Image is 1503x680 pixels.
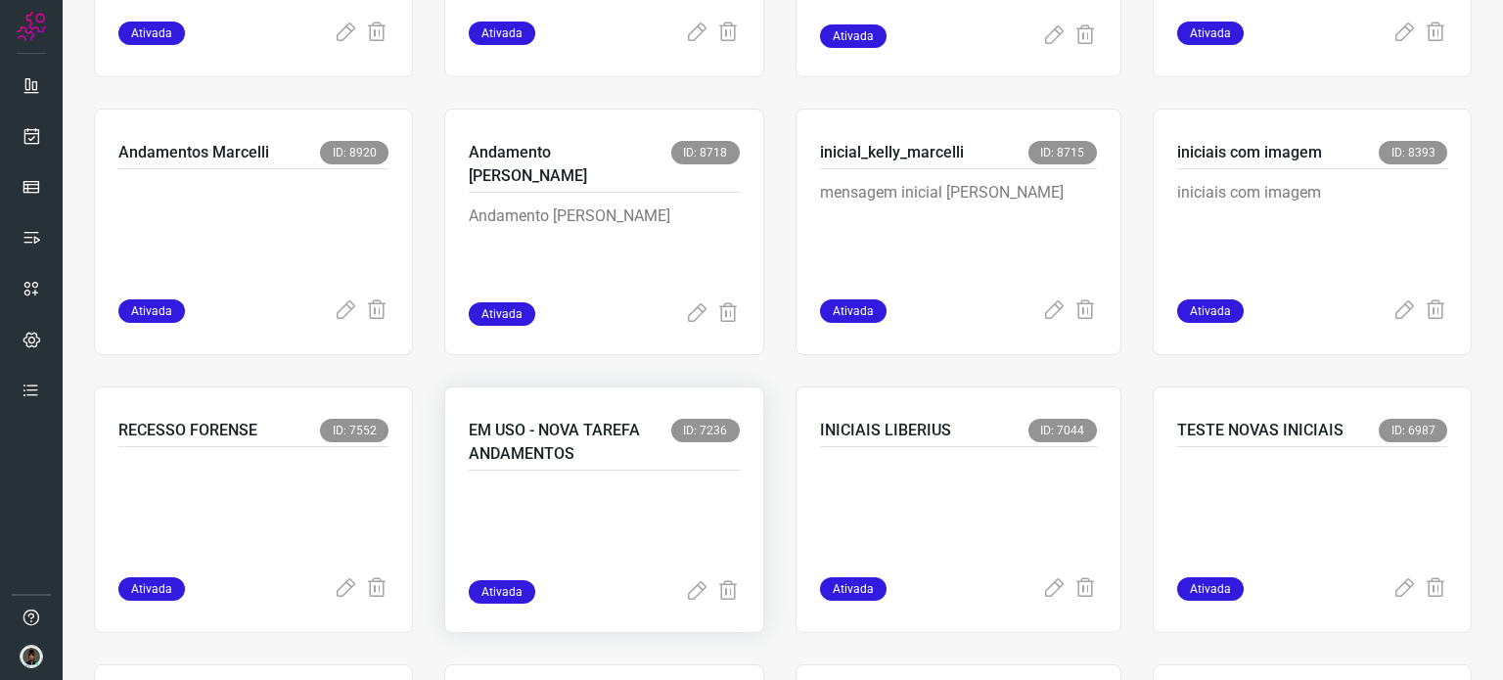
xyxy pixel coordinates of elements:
span: ID: 6987 [1379,419,1447,442]
p: Andamento [PERSON_NAME] [469,204,739,302]
span: ID: 8715 [1028,141,1097,164]
p: Andamentos Marcelli [118,141,269,164]
p: mensagem inicial [PERSON_NAME] [820,181,1097,279]
p: EM USO - NOVA TAREFA ANDAMENTOS [469,419,670,466]
span: Ativada [118,22,185,45]
p: INICIAIS LIBERIUS [820,419,951,442]
span: Ativada [820,24,887,48]
span: ID: 7044 [1028,419,1097,442]
img: d44150f10045ac5288e451a80f22ca79.png [20,645,43,668]
span: Ativada [1177,299,1244,323]
span: Ativada [118,299,185,323]
span: ID: 8393 [1379,141,1447,164]
span: Ativada [1177,577,1244,601]
span: Ativada [1177,22,1244,45]
span: ID: 7236 [671,419,740,442]
span: ID: 7552 [320,419,388,442]
span: Ativada [820,577,887,601]
p: inicial_kelly_marcelli [820,141,964,164]
p: Andamento [PERSON_NAME] [469,141,670,188]
span: Ativada [469,580,535,604]
span: Ativada [469,302,535,326]
span: Ativada [118,577,185,601]
span: ID: 8920 [320,141,388,164]
p: TESTE NOVAS INICIAIS [1177,419,1344,442]
p: iniciais com imagem [1177,141,1322,164]
p: RECESSO FORENSE [118,419,257,442]
span: Ativada [820,299,887,323]
img: Logo [17,12,46,41]
p: iniciais com imagem [1177,181,1447,279]
span: Ativada [469,22,535,45]
span: ID: 8718 [671,141,740,164]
